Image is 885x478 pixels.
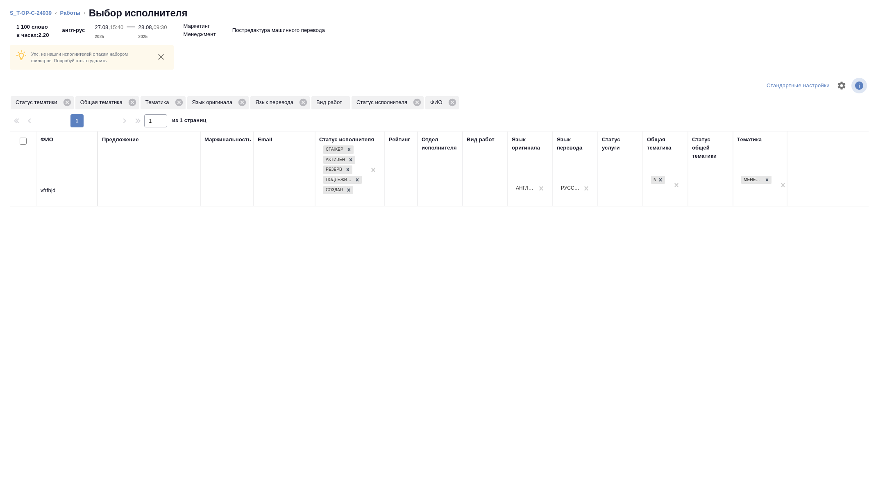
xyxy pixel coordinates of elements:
p: Язык оригинала [192,98,236,106]
div: Общая тематика [647,136,684,152]
div: split button [765,79,832,92]
div: Менеджмент [740,175,772,185]
button: close [155,51,167,63]
div: Менеджмент [741,176,762,184]
div: Общая тематика [75,96,139,109]
div: Резерв [323,165,343,174]
p: Постредактура машинного перевода [232,26,325,34]
div: Язык оригинала [512,136,549,152]
li: ‹ [84,9,85,17]
h2: Выбор исполнителя [89,7,188,20]
div: Вид работ [467,136,495,144]
div: Стажер, Активен, Резерв, Подлежит внедрению, Создан [322,145,354,155]
div: Стажер, Активен, Резерв, Подлежит внедрению, Создан [322,185,354,195]
nav: breadcrumb [10,7,875,20]
span: Посмотреть информацию [851,78,869,93]
p: Статус исполнителя [356,98,410,106]
li: ‹ [55,9,57,17]
p: Вид работ [316,98,345,106]
div: Стажер, Активен, Резерв, Подлежит внедрению, Создан [322,175,363,185]
div: Статус услуги [602,136,639,152]
div: Отдел исполнителя [422,136,458,152]
p: Упс, не нашли исполнителей с таким набором фильтров. Попробуй что-то удалить [31,51,148,64]
p: Тематика [145,98,172,106]
div: Email [258,136,272,144]
p: Статус тематики [16,98,60,106]
span: из 1 страниц [172,116,206,127]
div: Активен [323,156,346,164]
div: ФИО [425,96,459,109]
div: Стажер, Активен, Резерв, Подлежит внедрению, Создан [322,165,353,175]
p: 27.08, [95,24,110,30]
a: Работы [60,10,81,16]
div: Стажер, Активен, Резерв, Подлежит внедрению, Создан [322,155,356,165]
span: Настроить таблицу [832,76,851,95]
p: 15:40 [110,24,123,30]
div: Статус общей тематики [692,136,729,160]
div: Маркетинг [650,175,666,185]
div: Язык перевода [557,136,594,152]
div: — [127,20,135,41]
p: Общая тематика [80,98,125,106]
div: Статус исполнителя [352,96,424,109]
p: Маркетинг [184,22,210,30]
div: Предложение [102,136,139,144]
div: Английский [516,185,535,192]
div: Тематика [141,96,186,109]
p: 28.08, [138,24,154,30]
div: Маржинальность [204,136,251,144]
div: Статус тематики [11,96,74,109]
div: ФИО [41,136,53,144]
p: Язык перевода [255,98,296,106]
a: S_T-OP-C-24939 [10,10,52,16]
div: Тематика [737,136,762,144]
div: Статус исполнителя [319,136,374,144]
div: Создан [323,186,344,195]
p: 09:30 [153,24,167,30]
div: Маркетинг [651,176,656,184]
div: Подлежит внедрению [323,176,353,184]
div: Язык оригинала [187,96,249,109]
div: Язык перевода [250,96,310,109]
div: Русский [561,185,580,192]
p: 1 100 слово [16,23,49,31]
div: Рейтинг [389,136,410,144]
p: ФИО [430,98,445,106]
div: Стажер [323,145,345,154]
